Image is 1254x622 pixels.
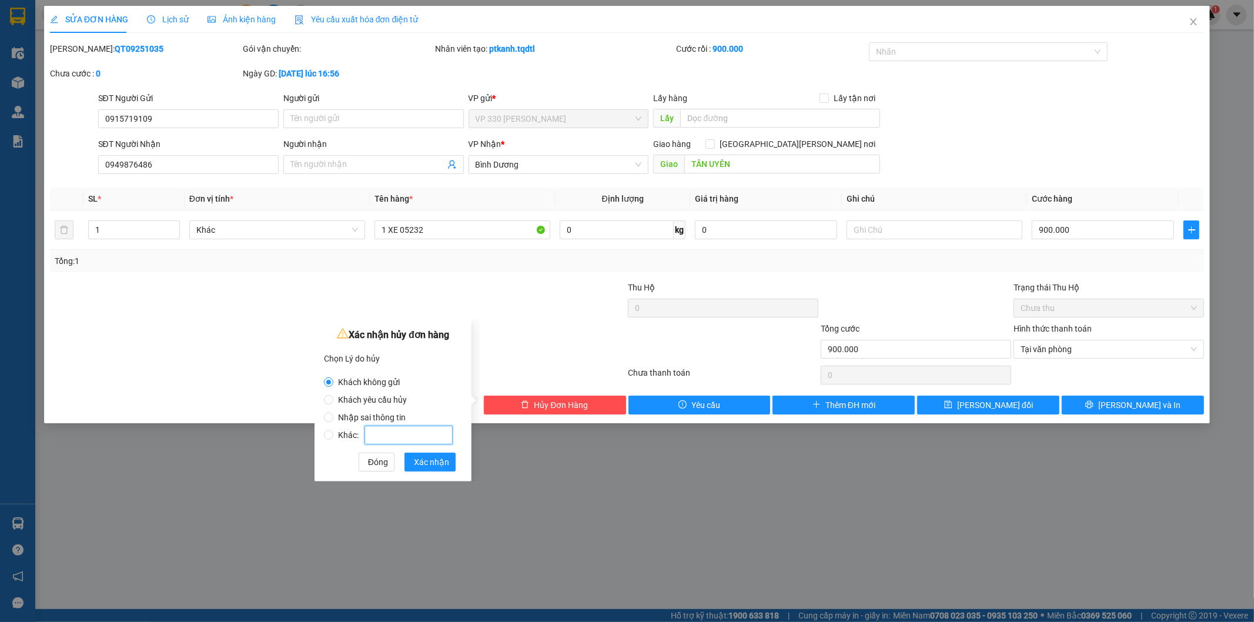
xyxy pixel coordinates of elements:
[713,44,743,53] b: 900.000
[676,42,867,55] div: Cước rồi :
[1021,340,1197,358] span: Tại văn phòng
[825,399,875,412] span: Thêm ĐH mới
[1014,324,1092,333] label: Hình thức thanh toán
[469,92,649,105] div: VP gửi
[773,396,915,414] button: plusThêm ĐH mới
[368,456,388,469] span: Đóng
[653,93,687,103] span: Lấy hàng
[359,453,394,471] button: Đóng
[50,67,240,80] div: Chưa cước :
[490,44,536,53] b: ptkanh.tqdtl
[324,350,462,367] div: Chọn Lý do hủy
[1062,396,1204,414] button: printer[PERSON_NAME] và In
[279,69,339,78] b: [DATE] lúc 16:56
[243,67,433,80] div: Ngày GD:
[1021,299,1197,317] span: Chưa thu
[602,194,644,203] span: Định lượng
[842,188,1027,210] th: Ghi chú
[1183,220,1199,239] button: plus
[812,400,821,410] span: plus
[295,15,419,24] span: Yêu cầu xuất hóa đơn điện tử
[521,400,529,410] span: delete
[147,15,155,24] span: clock-circle
[365,426,453,444] input: Khác:
[680,109,880,128] input: Dọc đường
[1085,400,1094,410] span: printer
[50,15,128,24] span: SỬA ĐƠN HÀNG
[295,15,304,25] img: icon
[50,15,58,24] span: edit
[88,194,98,203] span: SL
[829,92,880,105] span: Lấy tận nơi
[695,194,738,203] span: Giá trị hàng
[333,430,457,440] span: Khác:
[55,255,484,267] div: Tổng: 1
[484,396,626,414] button: deleteHủy Đơn Hàng
[653,139,691,149] span: Giao hàng
[534,399,588,412] span: Hủy Đơn Hàng
[55,220,73,239] button: delete
[653,155,684,173] span: Giao
[196,221,358,239] span: Khác
[283,92,464,105] div: Người gửi
[96,69,101,78] b: 0
[1177,6,1210,39] button: Close
[917,396,1059,414] button: save[PERSON_NAME] đổi
[1014,281,1204,294] div: Trạng thái Thu Hộ
[476,156,642,173] span: Bình Dương
[447,160,457,169] span: user-add
[684,155,880,173] input: Dọc đường
[98,92,279,105] div: SĐT Người Gửi
[208,15,276,24] span: Ảnh kiện hàng
[414,456,449,469] span: Xác nhận
[847,220,1022,239] input: Ghi Chú
[476,110,642,128] span: VP 330 Lê Duẫn
[678,400,687,410] span: exclamation-circle
[374,220,550,239] input: VD: Bàn, Ghế
[944,400,952,410] span: save
[337,327,349,339] span: warning
[469,139,501,149] span: VP Nhận
[628,283,655,292] span: Thu Hộ
[1098,399,1181,412] span: [PERSON_NAME] và In
[1184,225,1199,235] span: plus
[1189,17,1198,26] span: close
[333,377,404,387] span: Khách không gửi
[715,138,880,151] span: [GEOGRAPHIC_DATA][PERSON_NAME] nơi
[115,44,163,53] b: QT09251035
[98,138,279,151] div: SĐT Người Nhận
[333,395,412,404] span: Khách yêu cầu hủy
[333,413,410,422] span: Nhập sai thông tin
[653,109,680,128] span: Lấy
[627,366,820,387] div: Chưa thanh toán
[208,15,216,24] span: picture
[628,396,771,414] button: exclamation-circleYêu cầu
[147,15,189,24] span: Lịch sử
[1032,194,1072,203] span: Cước hàng
[374,194,413,203] span: Tên hàng
[957,399,1033,412] span: [PERSON_NAME] đổi
[404,453,456,471] button: Xác nhận
[436,42,674,55] div: Nhân viên tạo:
[324,326,462,344] div: Xác nhận hủy đơn hàng
[50,42,240,55] div: [PERSON_NAME]:
[821,324,860,333] span: Tổng cước
[691,399,720,412] span: Yêu cầu
[283,138,464,151] div: Người nhận
[189,194,233,203] span: Đơn vị tính
[674,220,685,239] span: kg
[243,42,433,55] div: Gói vận chuyển:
